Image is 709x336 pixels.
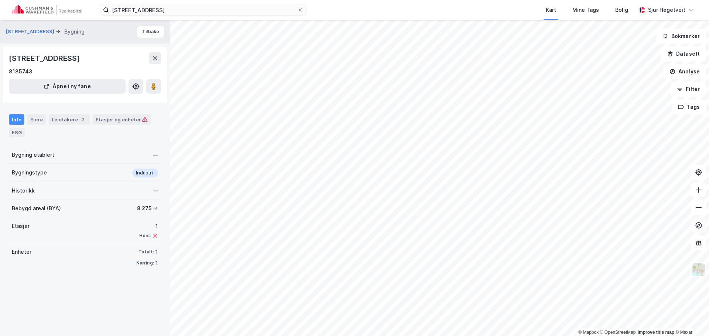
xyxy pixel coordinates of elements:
[153,150,158,159] div: —
[672,301,709,336] iframe: Chat Widget
[672,301,709,336] div: Kontrollprogram for chat
[12,168,47,177] div: Bygningstype
[12,204,61,213] div: Bebygd areal (BYA)
[9,128,25,137] div: ESG
[9,67,32,76] div: 8185743
[12,150,54,159] div: Bygning etablert
[12,247,31,256] div: Enheter
[138,249,154,255] div: Totalt:
[672,100,706,114] button: Tags
[615,6,628,14] div: Bolig
[578,330,599,335] a: Mapbox
[661,46,706,61] button: Datasett
[12,222,30,231] div: Etasjer
[12,186,35,195] div: Historikk
[572,6,599,14] div: Mine Tags
[6,28,56,35] button: [STREET_ADDRESS]
[96,116,148,123] div: Etasjer og enheter
[12,5,82,15] img: cushman-wakefield-realkapital-logo.202ea83816669bd177139c58696a8fa1.svg
[638,330,674,335] a: Improve this map
[692,263,706,277] img: Z
[27,114,46,125] div: Eiere
[139,222,158,231] div: 1
[671,82,706,97] button: Filter
[663,64,706,79] button: Analyse
[9,52,81,64] div: [STREET_ADDRESS]
[139,233,151,239] div: Heis:
[79,116,87,123] div: 2
[600,330,636,335] a: OpenStreetMap
[137,204,158,213] div: 8 275 ㎡
[109,4,297,15] input: Søk på adresse, matrikkel, gårdeiere, leietakere eller personer
[155,259,158,267] div: 1
[656,29,706,44] button: Bokmerker
[64,27,85,36] div: Bygning
[136,260,154,266] div: Næring:
[648,6,685,14] div: Sjur Høgetveit
[153,186,158,195] div: —
[137,26,164,38] button: Tilbake
[9,79,126,94] button: Åpne i ny fane
[546,6,556,14] div: Kart
[49,114,90,125] div: Leietakere
[9,114,24,125] div: Info
[155,247,158,256] div: 1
